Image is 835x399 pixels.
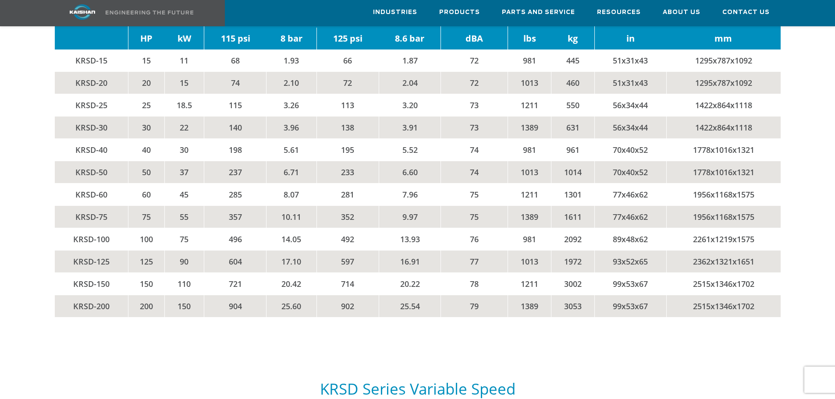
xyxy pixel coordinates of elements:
span: Parts and Service [502,7,575,18]
td: 20.42 [266,272,316,295]
td: 77x46x62 [594,205,666,228]
td: 2515x1346x1702 [666,295,780,317]
td: 1013 [508,250,551,272]
td: 99x53x67 [594,295,666,317]
td: 631 [551,116,594,138]
a: Parts and Service [502,0,575,24]
td: 492 [316,228,379,250]
td: 460 [551,71,594,94]
td: 1956x1168x1575 [666,183,780,205]
td: 3.96 [266,116,316,138]
td: 20 [128,71,164,94]
td: 140 [204,116,266,138]
td: KRSD-200 [55,295,128,317]
td: KRSD-15 [55,49,128,72]
td: lbs [508,28,551,49]
td: 138 [316,116,379,138]
td: 10.11 [266,205,316,228]
td: 597 [316,250,379,272]
td: 75 [164,228,204,250]
td: KRSD-60 [55,183,128,205]
span: Industries [373,7,417,18]
td: 1611 [551,205,594,228]
td: 75 [441,205,508,228]
td: 15 [128,49,164,72]
td: 40 [128,138,164,161]
td: 1389 [508,295,551,317]
td: KRSD-30 [55,116,128,138]
td: 99x53x67 [594,272,666,295]
td: 3053 [551,295,594,317]
td: 72 [441,71,508,94]
td: 115 [204,94,266,116]
td: 2362x1321x1651 [666,250,780,272]
td: 3002 [551,272,594,295]
td: 3.20 [379,94,441,116]
td: 604 [204,250,266,272]
td: 281 [316,183,379,205]
td: 110 [164,272,204,295]
td: 70x40x52 [594,138,666,161]
td: 150 [164,295,204,317]
td: 90 [164,250,204,272]
td: 60 [128,183,164,205]
td: 1.93 [266,49,316,72]
td: 445 [551,49,594,72]
td: 1956x1168x1575 [666,205,780,228]
td: 550 [551,94,594,116]
td: 2.10 [266,71,316,94]
td: 6.60 [379,161,441,183]
td: 30 [164,138,204,161]
span: Products [439,7,480,18]
td: 1.87 [379,49,441,72]
td: 237 [204,161,266,183]
td: 1295x787x1092 [666,49,780,72]
td: 1211 [508,94,551,116]
td: 56x34x44 [594,94,666,116]
td: 15 [164,71,204,94]
a: Contact Us [722,0,770,24]
td: 51x31x43 [594,71,666,94]
td: 714 [316,272,379,295]
td: 496 [204,228,266,250]
td: 1389 [508,116,551,138]
td: 74 [441,161,508,183]
td: 981 [508,138,551,161]
td: 5.52 [379,138,441,161]
a: About Us [663,0,700,24]
a: Resources [597,0,641,24]
td: 25.60 [266,295,316,317]
a: Products [439,0,480,24]
td: 74 [204,71,266,94]
td: 20.22 [379,272,441,295]
td: 233 [316,161,379,183]
td: 195 [316,138,379,161]
td: 75 [128,205,164,228]
td: 352 [316,205,379,228]
span: Contact Us [722,7,770,18]
td: 37 [164,161,204,183]
td: mm [666,28,780,49]
td: 1422x864x1118 [666,94,780,116]
td: 115 psi [204,28,266,49]
td: 16.91 [379,250,441,272]
td: 2515x1346x1702 [666,272,780,295]
td: 75 [441,183,508,205]
td: 93x52x65 [594,250,666,272]
td: 8.6 bar [379,28,441,49]
td: 1301 [551,183,594,205]
img: Engineering the future [106,11,193,14]
td: 89x48x62 [594,228,666,250]
td: 1211 [508,272,551,295]
td: 6.71 [266,161,316,183]
span: About Us [663,7,700,18]
td: 55 [164,205,204,228]
td: 198 [204,138,266,161]
td: 77 [441,250,508,272]
td: KRSD-100 [55,228,128,250]
td: 2261x1219x1575 [666,228,780,250]
td: 902 [316,295,379,317]
td: 51x31x43 [594,49,666,72]
td: KRSD-150 [55,272,128,295]
td: 56x34x44 [594,116,666,138]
